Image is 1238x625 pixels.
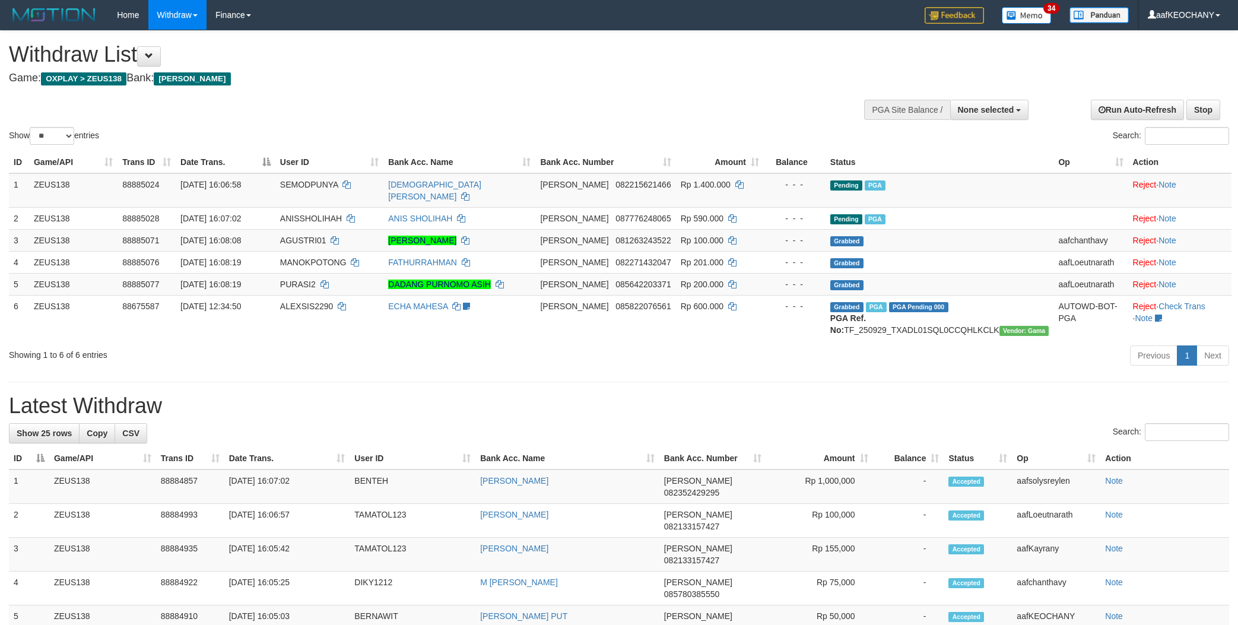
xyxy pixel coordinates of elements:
[873,448,944,469] th: Balance: activate to sort column ascending
[769,256,821,268] div: - - -
[1012,469,1100,504] td: aafsolysreylen
[681,302,723,311] span: Rp 600.000
[30,127,74,145] select: Showentries
[664,476,732,486] span: [PERSON_NAME]
[826,295,1054,341] td: TF_250929_TXADL01SQL0CCQHLKCLK
[540,180,608,189] span: [PERSON_NAME]
[9,273,29,295] td: 5
[480,510,548,519] a: [PERSON_NAME]
[280,302,334,311] span: ALEXSIS2290
[535,151,675,173] th: Bank Acc. Number: activate to sort column ascending
[1105,476,1123,486] a: Note
[1158,214,1176,223] a: Note
[122,214,159,223] span: 88885028
[866,302,887,312] span: Marked by aafpengsreynich
[1113,423,1229,441] label: Search:
[664,589,719,599] span: Copy 085780385550 to clipboard
[9,295,29,341] td: 6
[1158,236,1176,245] a: Note
[830,313,866,335] b: PGA Ref. No:
[1105,510,1123,519] a: Note
[29,173,118,208] td: ZEUS138
[9,151,29,173] th: ID
[29,295,118,341] td: ZEUS138
[659,448,766,469] th: Bank Acc. Number: activate to sort column ascending
[948,612,984,622] span: Accepted
[122,280,159,289] span: 88885077
[1196,345,1229,366] a: Next
[769,278,821,290] div: - - -
[1158,180,1176,189] a: Note
[681,258,723,267] span: Rp 201.000
[480,476,548,486] a: [PERSON_NAME]
[1053,273,1128,295] td: aafLoeutnarath
[826,151,1054,173] th: Status
[9,251,29,273] td: 4
[1133,214,1157,223] a: Reject
[1113,127,1229,145] label: Search:
[9,173,29,208] td: 1
[1012,504,1100,538] td: aafLoeutnarath
[180,280,241,289] span: [DATE] 16:08:19
[280,180,338,189] span: SEMODPUNYA
[49,448,156,469] th: Game/API: activate to sort column ascending
[664,556,719,565] span: Copy 082133157427 to clipboard
[615,214,671,223] span: Copy 087776248065 to clipboard
[1133,280,1157,289] a: Reject
[29,207,118,229] td: ZEUS138
[676,151,764,173] th: Amount: activate to sort column ascending
[388,180,481,201] a: [DEMOGRAPHIC_DATA][PERSON_NAME]
[224,448,350,469] th: Date Trans.: activate to sort column ascending
[615,180,671,189] span: Copy 082215621466 to clipboard
[1069,7,1129,23] img: panduan.png
[540,280,608,289] span: [PERSON_NAME]
[180,214,241,223] span: [DATE] 16:07:02
[17,429,72,438] span: Show 25 rows
[224,504,350,538] td: [DATE] 16:06:57
[350,469,475,504] td: BENTEH
[1053,295,1128,341] td: AUTOWD-BOT-PGA
[156,448,224,469] th: Trans ID: activate to sort column ascending
[664,544,732,553] span: [PERSON_NAME]
[280,214,342,223] span: ANISSHOLIHAH
[615,236,671,245] span: Copy 081263243522 to clipboard
[9,504,49,538] td: 2
[766,538,873,572] td: Rp 155,000
[388,280,491,289] a: DADANG PURNOMO ASIH
[41,72,126,85] span: OXPLAY > ZEUS138
[769,179,821,191] div: - - -
[1135,313,1153,323] a: Note
[681,180,731,189] span: Rp 1.400.000
[156,572,224,605] td: 88884922
[764,151,826,173] th: Balance
[480,611,567,621] a: [PERSON_NAME] PUT
[9,448,49,469] th: ID: activate to sort column descending
[350,538,475,572] td: TAMATOL123
[1128,251,1231,273] td: ·
[29,229,118,251] td: ZEUS138
[830,214,862,224] span: Pending
[681,280,723,289] span: Rp 200.000
[9,469,49,504] td: 1
[873,469,944,504] td: -
[1158,280,1176,289] a: Note
[9,394,1229,418] h1: Latest Withdraw
[1053,229,1128,251] td: aafchanthavy
[1100,448,1229,469] th: Action
[766,469,873,504] td: Rp 1,000,000
[350,448,475,469] th: User ID: activate to sort column ascending
[122,236,159,245] span: 88885071
[1145,423,1229,441] input: Search:
[156,469,224,504] td: 88884857
[122,302,159,311] span: 88675587
[944,448,1012,469] th: Status: activate to sort column ascending
[1043,3,1059,14] span: 34
[156,504,224,538] td: 88884993
[664,611,732,621] span: [PERSON_NAME]
[540,214,608,223] span: [PERSON_NAME]
[615,258,671,267] span: Copy 082271432047 to clipboard
[948,544,984,554] span: Accepted
[1133,236,1157,245] a: Reject
[1133,302,1157,311] a: Reject
[49,538,156,572] td: ZEUS138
